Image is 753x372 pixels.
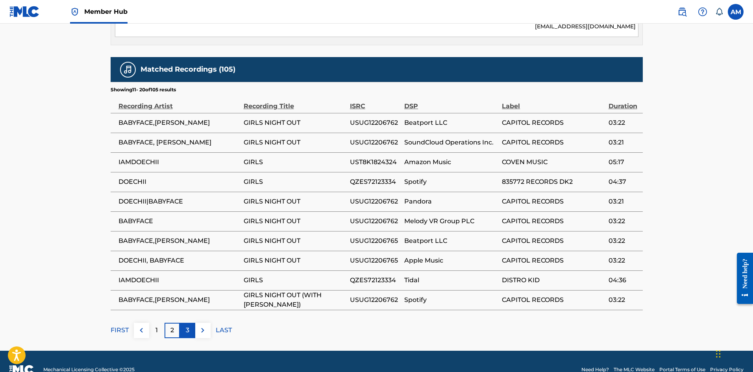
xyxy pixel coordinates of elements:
p: Showing 11 - 20 of 105 results [111,86,176,93]
span: CAPITOL RECORDS [502,197,604,206]
div: User Menu [728,4,744,20]
span: BABYFACE,[PERSON_NAME] [118,295,240,305]
span: SoundCloud Operations Inc. [404,138,498,147]
span: 04:37 [609,177,639,187]
div: Recording Artist [118,93,240,111]
span: GIRLS NIGHT OUT [244,197,346,206]
img: Matched Recordings [123,65,133,74]
span: BABYFACE, [PERSON_NAME] [118,138,240,147]
span: USUG12206765 [350,256,400,265]
p: LAST [216,326,232,335]
div: Help [695,4,710,20]
span: COVEN MUSIC [502,157,604,167]
span: 05:17 [609,157,639,167]
span: GIRLS [244,157,346,167]
span: Pandora [404,197,498,206]
div: Drag [716,342,721,366]
span: 03:22 [609,217,639,226]
p: FIRST [111,326,129,335]
div: Notifications [715,8,723,16]
span: Spotify [404,295,498,305]
div: Recording Title [244,93,346,111]
span: CAPITOL RECORDS [502,256,604,265]
span: USUG12206762 [350,118,400,128]
span: Beatport LLC [404,118,498,128]
div: ISRC [350,93,400,111]
span: IAMDOECHII [118,276,240,285]
h5: Matched Recordings (105) [141,65,235,74]
span: GIRLS [244,276,346,285]
span: GIRLS NIGHT OUT [244,256,346,265]
span: 03:21 [609,197,639,206]
span: 03:21 [609,138,639,147]
span: Spotify [404,177,498,187]
span: DISTRO KID [502,276,604,285]
span: 03:22 [609,256,639,265]
span: Apple Music [404,256,498,265]
span: Member Hub [84,7,128,16]
span: 04:36 [609,276,639,285]
p: 2 [170,326,174,335]
span: CAPITOL RECORDS [502,217,604,226]
p: 1 [155,326,158,335]
a: Public Search [674,4,690,20]
span: 03:22 [609,118,639,128]
span: CAPITOL RECORDS [502,295,604,305]
span: QZES72123334 [350,276,400,285]
span: USUG12206762 [350,295,400,305]
img: left [137,326,146,335]
span: CAPITOL RECORDS [502,138,604,147]
img: MLC Logo [9,6,40,17]
span: QZES72123334 [350,177,400,187]
img: Top Rightsholder [70,7,80,17]
span: USUG12206765 [350,236,400,246]
div: DSP [404,93,498,111]
img: right [198,326,207,335]
span: BABYFACE,[PERSON_NAME] [118,118,240,128]
span: Amazon Music [404,157,498,167]
span: 03:22 [609,236,639,246]
span: Beatport LLC [404,236,498,246]
span: Melody VR Group PLC [404,217,498,226]
span: Tidal [404,276,498,285]
span: BABYFACE [118,217,240,226]
span: IAMDOECHII [118,157,240,167]
span: GIRLS NIGHT OUT (WITH [PERSON_NAME]) [244,291,346,309]
span: GIRLS NIGHT OUT [244,118,346,128]
p: 3 [186,326,189,335]
span: UST8K1824324 [350,157,400,167]
img: help [698,7,707,17]
iframe: Chat Widget [714,334,753,372]
span: BABYFACE,[PERSON_NAME] [118,236,240,246]
span: GIRLS NIGHT OUT [244,236,346,246]
span: CAPITOL RECORDS [502,236,604,246]
img: search [677,7,687,17]
span: GIRLS NIGHT OUT [244,217,346,226]
span: DOECHII, BABYFACE [118,256,240,265]
p: [EMAIL_ADDRESS][DOMAIN_NAME] [535,22,638,31]
span: USUG12206762 [350,138,400,147]
span: DOECHII [118,177,240,187]
span: GIRLS [244,177,346,187]
span: 03:22 [609,295,639,305]
span: USUG12206762 [350,217,400,226]
span: 835772 RECORDS DK2 [502,177,604,187]
div: Duration [609,93,639,111]
iframe: Resource Center [731,247,753,310]
span: DOECHII|BABYFACE [118,197,240,206]
span: CAPITOL RECORDS [502,118,604,128]
span: USUG12206762 [350,197,400,206]
div: Label [502,93,604,111]
span: GIRLS NIGHT OUT [244,138,346,147]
